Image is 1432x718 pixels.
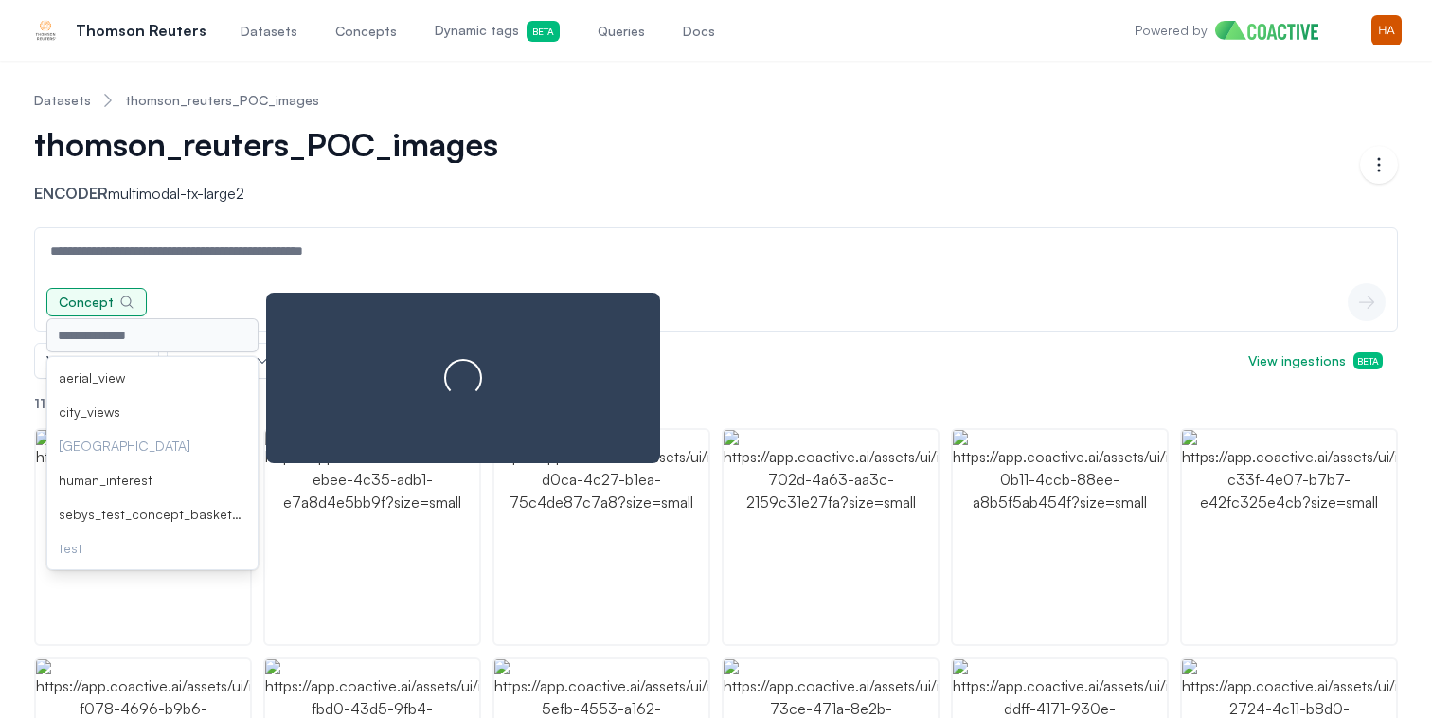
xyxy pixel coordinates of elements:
[125,91,319,110] a: thomson_reuters_POC_images
[46,288,147,316] button: Concept
[241,22,297,41] span: Datasets
[598,22,645,41] span: Queries
[1371,15,1402,45] img: Menu for the logged in user
[34,184,108,203] span: Encoder
[494,430,708,644] img: https://app.coactive.ai/assets/ui/images/coactive/thomson_reuters_POC_images_1726158199602/ff6d66...
[724,430,938,644] img: https://app.coactive.ai/assets/ui/images/coactive/thomson_reuters_POC_images_1726158199602/ff1099...
[59,471,152,490] span: human_interest
[435,21,560,42] span: Dynamic tags
[34,182,540,205] p: multimodal-tx-large2
[59,293,114,312] div: Concept
[59,403,120,422] span: city_views
[34,125,525,163] button: thomson_reuters_POC_images
[1135,21,1208,40] p: Powered by
[1182,430,1396,644] img: https://app.coactive.ai/assets/ui/images/coactive/thomson_reuters_POC_images_1726158199602/fd2d75...
[1233,344,1398,378] button: View ingestionsBeta
[335,22,397,41] span: Concepts
[527,21,560,42] span: Beta
[30,15,61,45] img: Thomson Reuters
[34,394,1398,413] p: images / videos
[1353,352,1383,369] span: Beta
[36,430,250,644] img: https://app.coactive.ai/assets/ui/images/coactive/thomson_reuters_POC_images_1726158199602/ffe804...
[34,76,1398,125] nav: Breadcrumb
[59,368,125,387] span: aerial_view
[1215,21,1334,40] img: Home
[265,430,479,644] img: https://app.coactive.ai/assets/ui/images/coactive/thomson_reuters_POC_images_1726158199602/ffbe48...
[35,344,158,378] button: Visual search
[59,437,190,456] span: [GEOGRAPHIC_DATA]
[76,19,206,42] p: Thomson Reuters
[34,91,91,110] a: Datasets
[34,395,89,411] span: 1128808
[953,430,1167,644] img: https://app.coactive.ai/assets/ui/images/coactive/thomson_reuters_POC_images_1726158199602/fe72fd...
[59,505,246,524] span: sebys_test_concept_basketball
[1248,351,1383,370] span: View ingestions
[34,125,498,163] span: thomson_reuters_POC_images
[59,539,82,558] span: test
